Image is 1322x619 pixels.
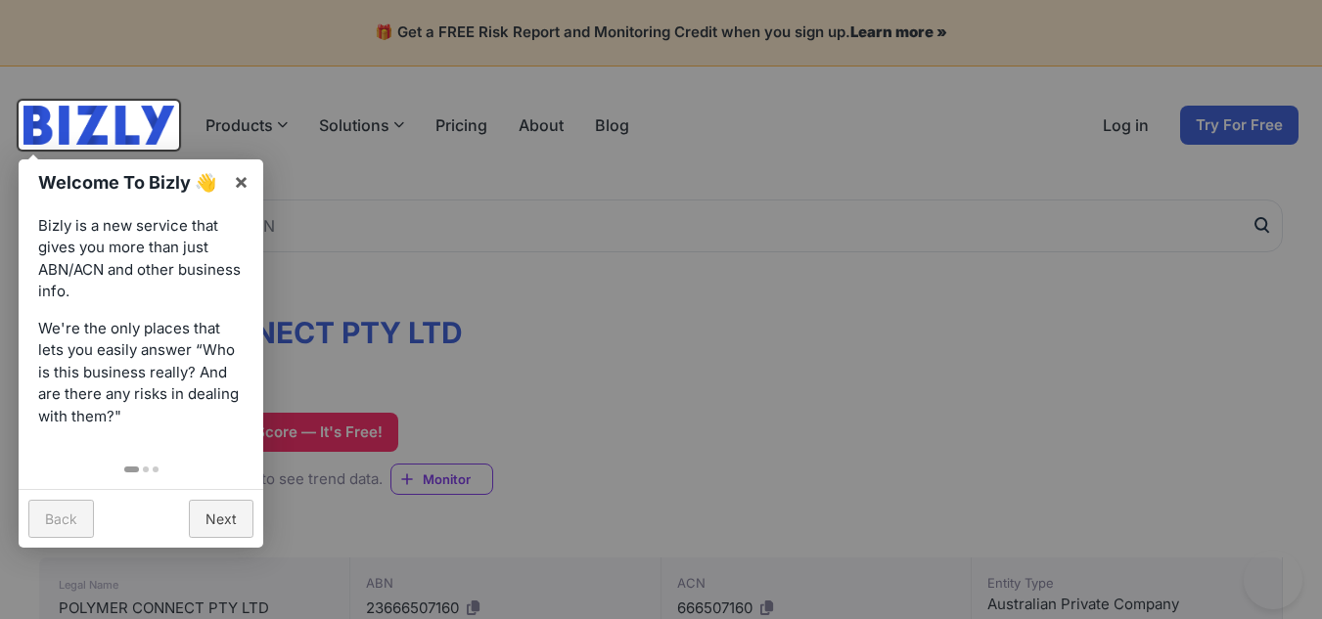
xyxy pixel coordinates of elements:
[219,159,263,203] a: ×
[189,500,253,538] a: Next
[28,500,94,538] a: Back
[38,318,244,428] p: We're the only places that lets you easily answer “Who is this business really? And are there any...
[38,169,223,196] h1: Welcome To Bizly 👋
[38,215,244,303] p: Bizly is a new service that gives you more than just ABN/ACN and other business info.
